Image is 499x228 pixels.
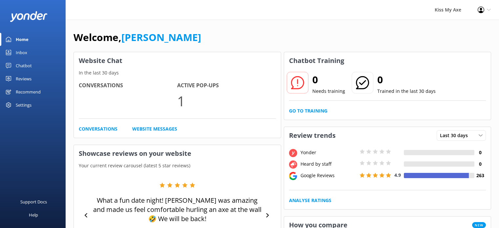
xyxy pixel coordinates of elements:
div: Support Docs [20,195,47,208]
h1: Welcome, [73,30,201,45]
h4: 0 [474,160,486,168]
div: Inbox [16,46,27,59]
h4: Conversations [79,81,177,90]
span: 4.9 [394,172,401,178]
div: Settings [16,98,31,112]
p: Your current review carousel (latest 5 star reviews) [74,162,281,169]
h4: 263 [474,172,486,179]
h2: 0 [377,72,436,88]
span: Last 30 days [440,132,472,139]
p: What a fun date night! [PERSON_NAME] was amazing and made us feel comfortable hurling an axe at t... [92,196,263,223]
a: [PERSON_NAME] [121,31,201,44]
h3: Review trends [284,127,341,144]
h3: Chatbot Training [284,52,349,69]
a: Go to Training [289,107,327,114]
h2: 0 [312,72,345,88]
h3: Website Chat [74,52,281,69]
div: Recommend [16,85,41,98]
div: Reviews [16,72,31,85]
img: yonder-white-logo.png [10,11,48,22]
div: Help [29,208,38,221]
div: Google Reviews [299,172,358,179]
span: New [472,222,486,228]
a: Conversations [79,125,117,133]
h3: Showcase reviews on your website [74,145,281,162]
h4: 0 [474,149,486,156]
a: Website Messages [132,125,177,133]
div: Chatbot [16,59,32,72]
p: 1 [177,90,276,112]
div: Heard by staff [299,160,358,168]
div: Home [16,33,29,46]
p: In the last 30 days [74,69,281,76]
h4: Active Pop-ups [177,81,276,90]
a: Analyse Ratings [289,197,331,204]
p: Trained in the last 30 days [377,88,436,95]
div: Yonder [299,149,358,156]
p: Needs training [312,88,345,95]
